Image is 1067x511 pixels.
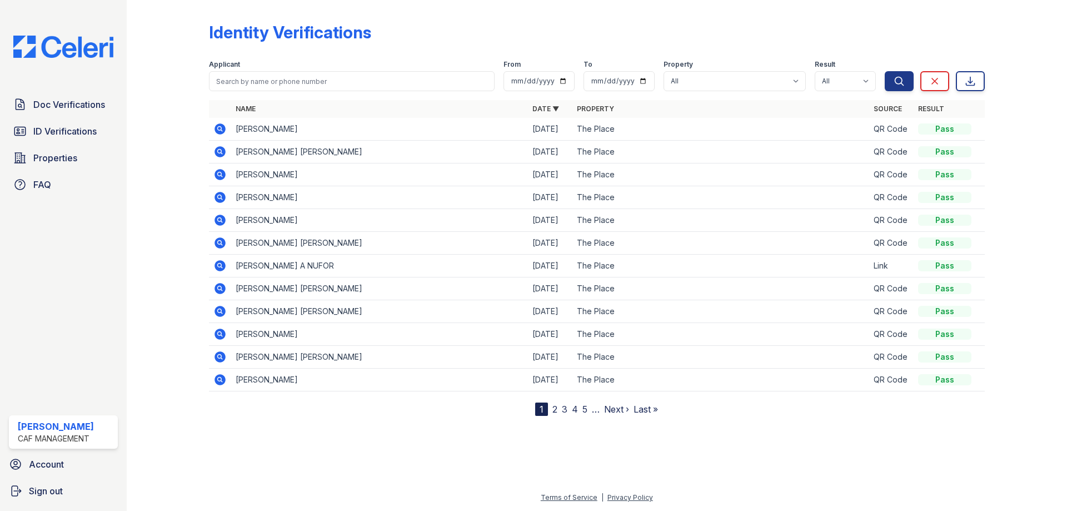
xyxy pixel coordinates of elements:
[4,453,122,475] a: Account
[528,163,572,186] td: [DATE]
[869,300,914,323] td: QR Code
[869,141,914,163] td: QR Code
[231,255,528,277] td: [PERSON_NAME] A NUFOR
[918,351,971,363] div: Pass
[592,403,600,416] span: …
[528,232,572,255] td: [DATE]
[9,93,118,116] a: Doc Verifications
[231,186,528,209] td: [PERSON_NAME]
[552,404,557,415] a: 2
[231,369,528,391] td: [PERSON_NAME]
[918,105,944,113] a: Result
[918,260,971,271] div: Pass
[528,369,572,391] td: [DATE]
[209,71,495,91] input: Search by name or phone number
[918,169,971,180] div: Pass
[29,458,64,471] span: Account
[869,209,914,232] td: QR Code
[815,60,835,69] label: Result
[604,404,629,415] a: Next ›
[582,404,587,415] a: 5
[4,36,122,58] img: CE_Logo_Blue-a8612792a0a2168367f1c8372b55b34899dd931a85d93a1a3d3e32e68fde9ad4.png
[29,484,63,498] span: Sign out
[4,480,122,502] a: Sign out
[918,237,971,249] div: Pass
[528,141,572,163] td: [DATE]
[869,255,914,277] td: Link
[869,118,914,141] td: QR Code
[231,141,528,163] td: [PERSON_NAME] [PERSON_NAME]
[541,493,597,502] a: Terms of Service
[33,151,77,165] span: Properties
[231,323,528,346] td: [PERSON_NAME]
[918,192,971,203] div: Pass
[664,60,693,69] label: Property
[918,374,971,385] div: Pass
[231,209,528,232] td: [PERSON_NAME]
[869,277,914,300] td: QR Code
[572,141,869,163] td: The Place
[532,105,559,113] a: Date ▼
[572,209,869,232] td: The Place
[9,120,118,142] a: ID Verifications
[236,105,256,113] a: Name
[209,22,371,42] div: Identity Verifications
[874,105,902,113] a: Source
[231,232,528,255] td: [PERSON_NAME] [PERSON_NAME]
[869,323,914,346] td: QR Code
[528,346,572,369] td: [DATE]
[918,306,971,317] div: Pass
[535,403,548,416] div: 1
[572,163,869,186] td: The Place
[528,118,572,141] td: [DATE]
[577,105,614,113] a: Property
[869,232,914,255] td: QR Code
[528,255,572,277] td: [DATE]
[503,60,521,69] label: From
[231,277,528,300] td: [PERSON_NAME] [PERSON_NAME]
[572,232,869,255] td: The Place
[572,277,869,300] td: The Place
[528,323,572,346] td: [DATE]
[869,186,914,209] td: QR Code
[231,163,528,186] td: [PERSON_NAME]
[572,255,869,277] td: The Place
[209,60,240,69] label: Applicant
[33,98,105,111] span: Doc Verifications
[9,173,118,196] a: FAQ
[584,60,592,69] label: To
[869,369,914,391] td: QR Code
[18,433,94,444] div: CAF Management
[562,404,567,415] a: 3
[572,404,578,415] a: 4
[572,369,869,391] td: The Place
[33,178,51,191] span: FAQ
[918,146,971,157] div: Pass
[634,404,658,415] a: Last »
[528,186,572,209] td: [DATE]
[528,209,572,232] td: [DATE]
[528,300,572,323] td: [DATE]
[869,346,914,369] td: QR Code
[607,493,653,502] a: Privacy Policy
[33,125,97,138] span: ID Verifications
[572,186,869,209] td: The Place
[18,420,94,433] div: [PERSON_NAME]
[572,323,869,346] td: The Place
[231,118,528,141] td: [PERSON_NAME]
[528,277,572,300] td: [DATE]
[231,300,528,323] td: [PERSON_NAME] [PERSON_NAME]
[918,283,971,294] div: Pass
[869,163,914,186] td: QR Code
[9,147,118,169] a: Properties
[918,123,971,135] div: Pass
[572,346,869,369] td: The Place
[231,346,528,369] td: [PERSON_NAME] [PERSON_NAME]
[918,215,971,226] div: Pass
[572,118,869,141] td: The Place
[601,493,604,502] div: |
[572,300,869,323] td: The Place
[918,329,971,340] div: Pass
